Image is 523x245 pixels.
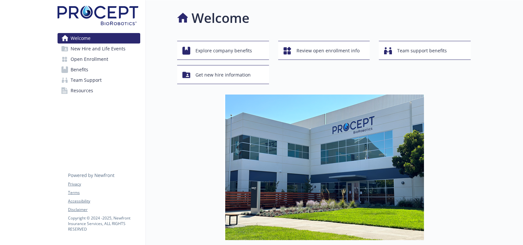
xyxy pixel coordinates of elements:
button: Get new hire information [177,65,269,84]
button: Review open enrollment info [278,41,370,60]
span: Get new hire information [195,69,251,81]
span: Explore company benefits [195,44,252,57]
a: Disclaimer [68,207,140,213]
a: Privacy [68,181,140,187]
span: Open Enrollment [71,54,108,64]
span: Team Support [71,75,102,85]
span: Review open enrollment info [296,44,360,57]
button: Explore company benefits [177,41,269,60]
a: New Hire and Life Events [58,44,140,54]
a: Benefits [58,64,140,75]
a: Accessibility [68,198,140,204]
button: Team support benefits [379,41,471,60]
a: Resources [58,85,140,96]
a: Terms [68,190,140,196]
span: Team support benefits [397,44,447,57]
a: Open Enrollment [58,54,140,64]
p: Copyright © 2024 - 2025 , Newfront Insurance Services, ALL RIGHTS RESERVED [68,215,140,232]
a: Team Support [58,75,140,85]
span: New Hire and Life Events [71,44,126,54]
a: Welcome [58,33,140,44]
span: Welcome [71,33,91,44]
h1: Welcome [192,8,249,28]
span: Benefits [71,64,88,75]
img: overview page banner [224,95,424,240]
span: Resources [71,85,93,96]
